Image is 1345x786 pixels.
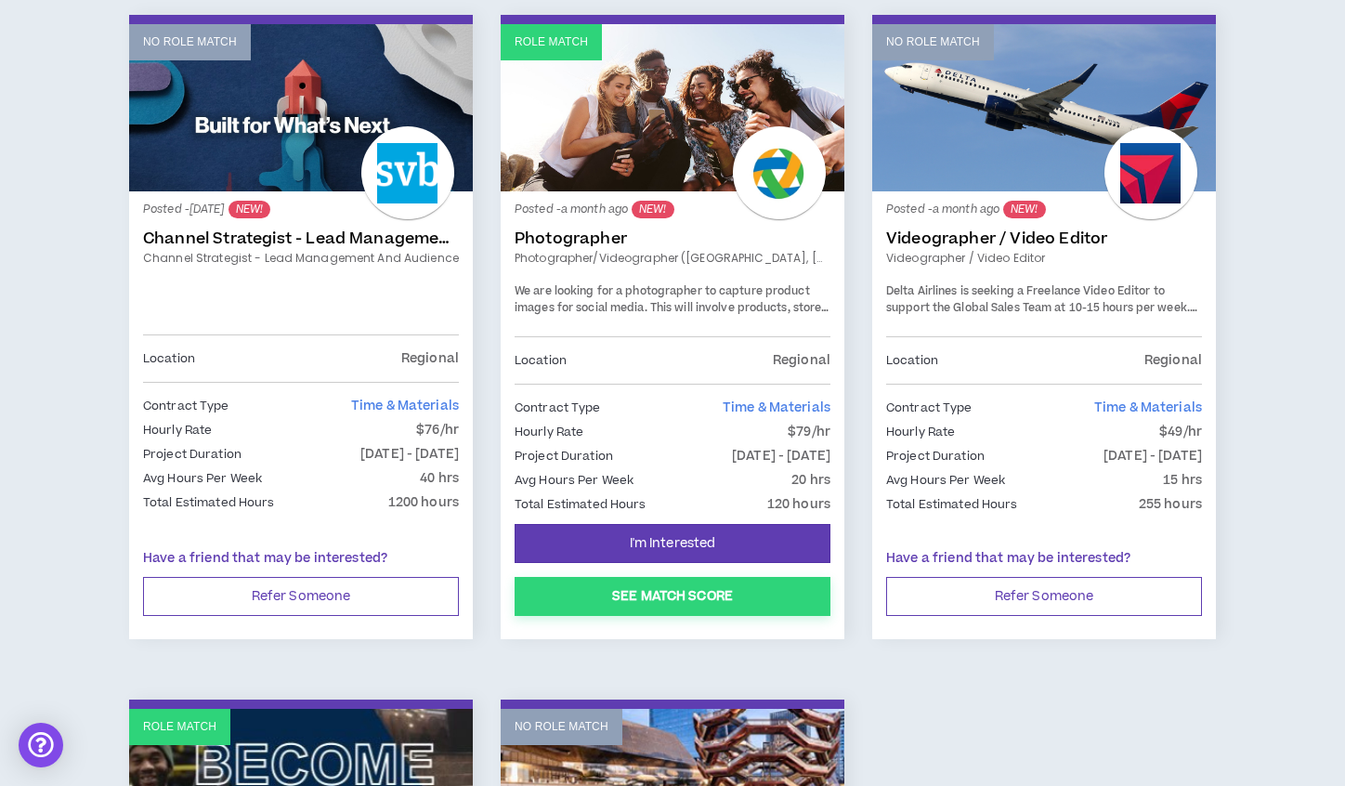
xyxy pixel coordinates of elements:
span: Time & Materials [1094,399,1202,417]
p: Contract Type [886,398,973,418]
p: 40 hrs [420,468,459,489]
span: Time & Materials [723,399,830,417]
a: Channel Strategist - Lead Management and Audience [143,250,459,267]
p: Regional [1144,350,1202,371]
a: No Role Match [129,24,473,191]
button: Refer Someone [143,577,459,616]
a: Photographer [515,229,830,248]
p: [DATE] - [DATE] [1103,446,1202,466]
p: Have a friend that may be interested? [143,549,459,569]
sup: NEW! [1003,201,1045,218]
p: Hourly Rate [515,422,583,442]
p: 1200 hours [388,492,459,513]
button: See Match Score [515,577,830,616]
p: 255 hours [1139,494,1202,515]
p: Avg Hours Per Week [515,470,633,491]
p: No Role Match [515,718,608,736]
p: Project Duration [143,444,242,465]
p: Total Estimated Hours [143,492,275,513]
p: Location [515,350,567,371]
p: $76/hr [416,420,459,440]
p: Posted - [DATE] [143,201,459,218]
p: Location [886,350,938,371]
a: Videographer / Video Editor [886,250,1202,267]
a: Channel Strategist - Lead Management and Audience [143,229,459,248]
p: Role Match [515,33,588,51]
p: Contract Type [515,398,601,418]
span: Time & Materials [351,397,459,415]
p: 15 hrs [1163,470,1202,491]
span: Delta Airlines is seeking a Freelance Video Editor to support the Global Sales Team at 10-15 hour... [886,283,1190,316]
button: I'm Interested [515,524,830,563]
span: We are looking for a photographer to capture product images for social media. [515,283,810,316]
button: Refer Someone [886,577,1202,616]
a: No Role Match [872,24,1216,191]
p: [DATE] - [DATE] [732,446,830,466]
p: No Role Match [143,33,237,51]
p: Posted - a month ago [886,201,1202,218]
p: No Role Match [886,33,980,51]
a: Photographer/Videographer ([GEOGRAPHIC_DATA], [GEOGRAPHIC_DATA]) [515,250,830,267]
p: Have a friend that may be interested? [886,549,1202,569]
span: I'm Interested [630,535,716,553]
p: Project Duration [886,446,985,466]
p: 20 hrs [791,470,830,491]
p: Total Estimated Hours [515,494,646,515]
p: Total Estimated Hours [886,494,1018,515]
sup: NEW! [632,201,673,218]
p: 120 hours [767,494,830,515]
sup: NEW! [229,201,270,218]
p: Hourly Rate [886,422,955,442]
a: Role Match [501,24,844,191]
p: Location [143,348,195,369]
p: [DATE] - [DATE] [360,444,459,465]
div: Open Intercom Messenger [19,723,63,767]
p: Project Duration [515,446,613,466]
p: Avg Hours Per Week [886,470,1005,491]
a: Videographer / Video Editor [886,229,1202,248]
p: $79/hr [788,422,830,442]
p: Avg Hours Per Week [143,468,262,489]
p: Hourly Rate [143,420,212,440]
p: Regional [401,348,459,369]
p: Role Match [143,718,216,736]
span: This will involve products, store imagery and customer interactions. [515,300,829,333]
p: Regional [773,350,830,371]
p: $49/hr [1159,422,1202,442]
p: Contract Type [143,396,229,416]
p: Posted - a month ago [515,201,830,218]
